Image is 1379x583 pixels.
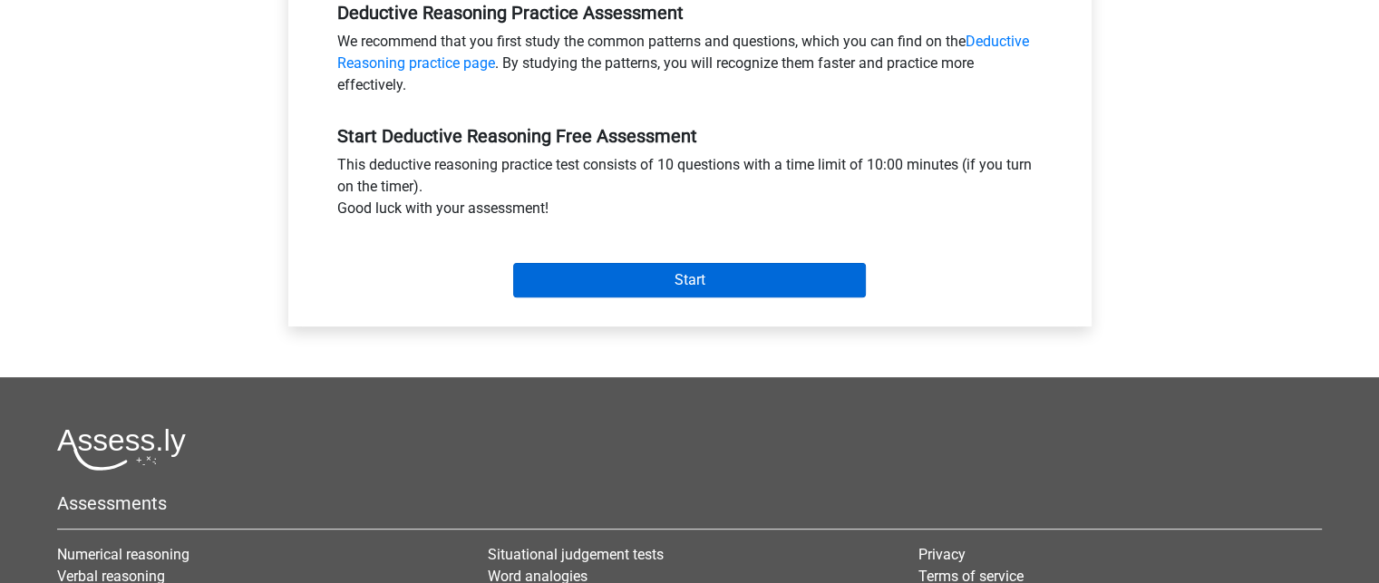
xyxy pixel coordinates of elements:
[918,546,966,563] a: Privacy
[324,31,1056,103] div: We recommend that you first study the common patterns and questions, which you can find on the . ...
[57,492,1322,514] h5: Assessments
[57,546,189,563] a: Numerical reasoning
[57,428,186,471] img: Assessly logo
[337,125,1043,147] h5: Start Deductive Reasoning Free Assessment
[513,263,866,297] input: Start
[488,546,664,563] a: Situational judgement tests
[324,154,1056,227] div: This deductive reasoning practice test consists of 10 questions with a time limit of 10:00 minute...
[337,2,1043,24] h5: Deductive Reasoning Practice Assessment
